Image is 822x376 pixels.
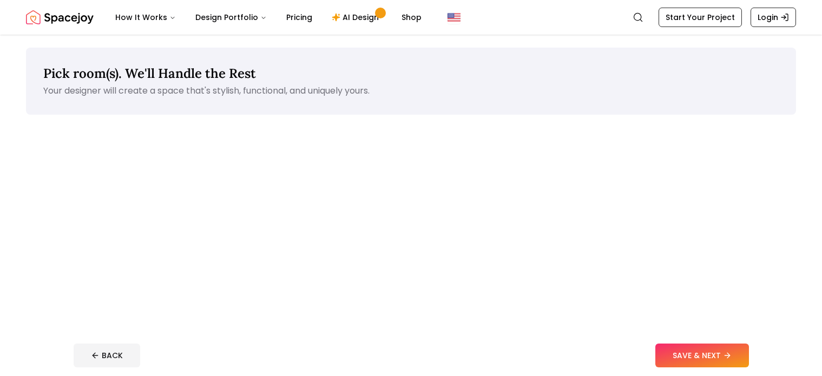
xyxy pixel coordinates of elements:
[323,6,391,28] a: AI Design
[107,6,185,28] button: How It Works
[74,344,140,367] button: BACK
[655,344,749,367] button: SAVE & NEXT
[43,65,256,82] span: Pick room(s). We'll Handle the Rest
[751,8,796,27] a: Login
[26,6,94,28] img: Spacejoy Logo
[393,6,430,28] a: Shop
[26,6,94,28] a: Spacejoy
[107,6,430,28] nav: Main
[187,6,275,28] button: Design Portfolio
[43,84,779,97] p: Your designer will create a space that's stylish, functional, and uniquely yours.
[448,11,461,24] img: United States
[659,8,742,27] a: Start Your Project
[278,6,321,28] a: Pricing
